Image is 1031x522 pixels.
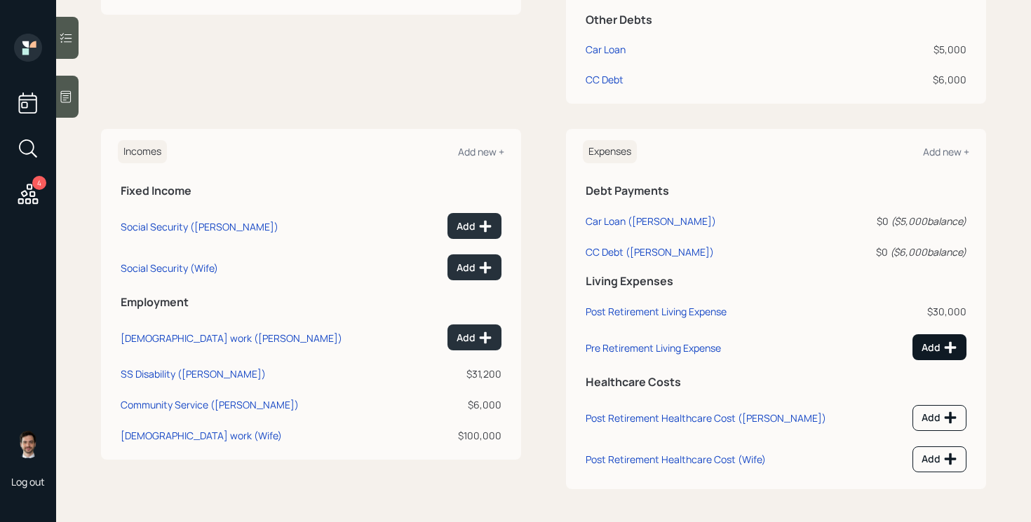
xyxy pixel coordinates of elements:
div: SS Disability ([PERSON_NAME]) [121,367,266,380]
button: Add [447,324,501,350]
button: Add [912,334,966,360]
div: Social Security (Wife) [121,261,218,275]
h5: Living Expenses [586,275,966,288]
div: Community Service ([PERSON_NAME]) [121,398,299,411]
i: ( $6,000 balance) [890,245,966,259]
div: $0 [863,245,966,259]
button: Add [447,213,501,239]
div: Pre Retirement Living Expense [586,341,721,355]
div: $31,200 [426,366,501,381]
button: Add [912,446,966,472]
h5: Other Debts [586,13,966,27]
h6: Incomes [118,140,167,163]
div: CC Debt ([PERSON_NAME]) [586,245,714,259]
i: ( $5,000 balance) [891,214,966,228]
h5: Healthcare Costs [586,376,966,389]
div: Log out [11,475,45,488]
h5: Employment [121,296,501,309]
div: $100,000 [426,428,501,443]
div: Add [457,261,492,275]
div: $0 [863,214,966,228]
div: CC Debt [586,72,624,87]
div: Add [922,411,957,425]
div: $30,000 [863,304,966,319]
div: Add [457,331,492,345]
div: [DEMOGRAPHIC_DATA] work ([PERSON_NAME]) [121,331,342,345]
div: Add [922,452,957,466]
h6: Expenses [583,140,637,163]
div: Post Retirement Living Expense [586,305,727,318]
div: Add [922,341,957,355]
div: Add new + [923,145,969,158]
div: 4 [32,176,46,190]
div: Add new + [458,145,504,158]
div: Post Retirement Healthcare Cost ([PERSON_NAME]) [586,411,826,425]
div: Car Loan ([PERSON_NAME]) [586,214,716,228]
div: $5,000 [793,42,966,57]
h5: Debt Payments [586,184,966,198]
div: Add [457,219,492,233]
img: jonah-coleman-headshot.png [14,430,42,458]
div: $6,000 [426,397,501,412]
h5: Fixed Income [121,184,501,198]
div: $6,000 [793,72,966,87]
div: Car Loan [586,42,626,57]
div: [DEMOGRAPHIC_DATA] work (Wife) [121,429,282,442]
button: Add [447,254,501,280]
div: Social Security ([PERSON_NAME]) [121,220,278,233]
button: Add [912,405,966,431]
div: Post Retirement Healthcare Cost (Wife) [586,453,766,466]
